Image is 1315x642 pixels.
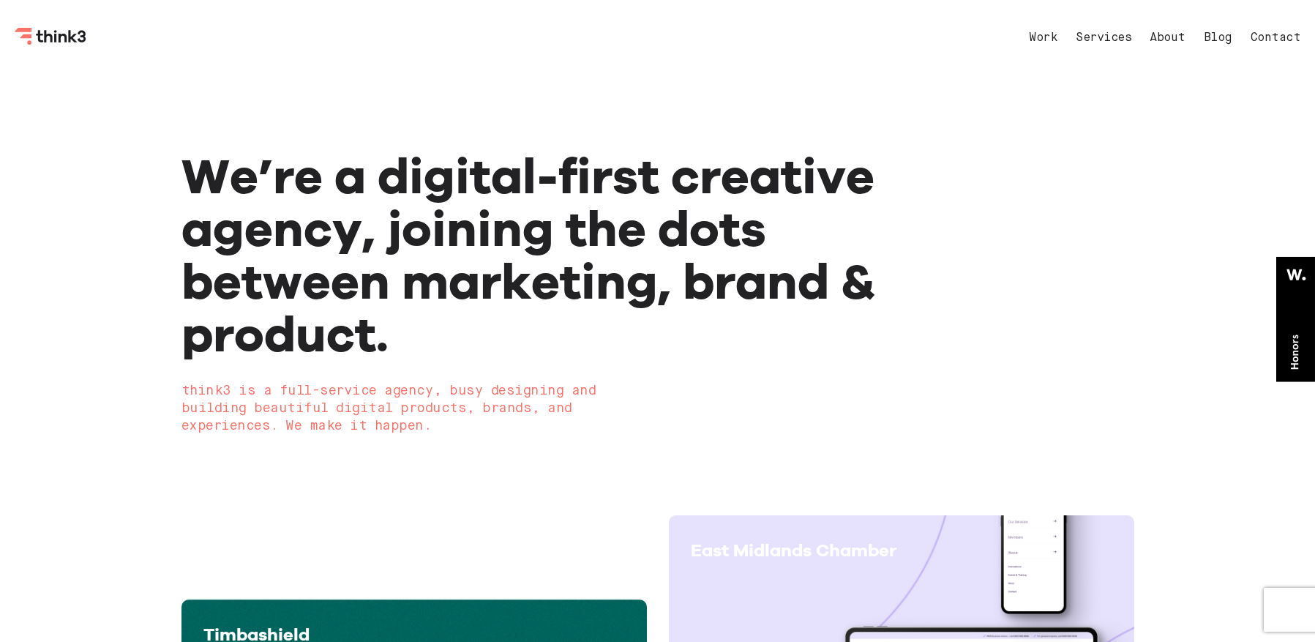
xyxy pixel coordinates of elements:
[1150,32,1185,44] a: About
[691,540,896,561] span: East Midlands Chamber
[1076,32,1131,44] a: Services
[181,149,944,360] h1: We’re a digital-first creative agency, joining the dots between marketing, brand & product.
[15,34,88,48] a: Think3 Logo
[1029,32,1057,44] a: Work
[181,382,944,435] h2: think3 is a full-service agency, busy designing and building beautiful digital products, brands, ...
[1204,32,1232,44] a: Blog
[1251,32,1301,44] a: Contact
